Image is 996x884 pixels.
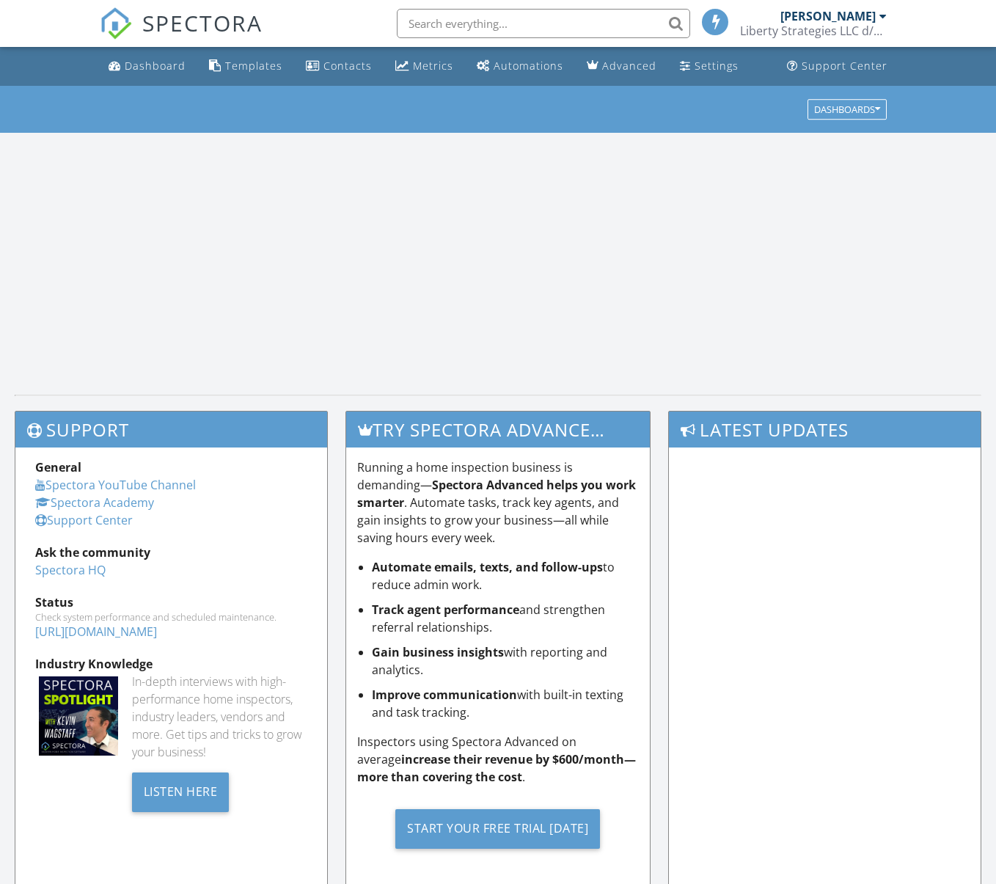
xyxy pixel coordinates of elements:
div: Advanced [602,59,656,73]
strong: Gain business insights [372,644,504,660]
li: to reduce admin work. [372,558,638,593]
strong: General [35,459,81,475]
img: Spectoraspolightmain [39,676,118,756]
a: Templates [203,53,288,80]
a: [URL][DOMAIN_NAME] [35,624,157,640]
div: Automations [494,59,563,73]
div: Industry Knowledge [35,655,307,673]
div: Check system performance and scheduled maintenance. [35,611,307,623]
a: Settings [674,53,744,80]
a: Support Center [35,512,133,528]
strong: increase their revenue by $600/month—more than covering the cost [357,751,636,785]
strong: Spectora Advanced helps you work smarter [357,477,636,511]
img: The Best Home Inspection Software - Spectora [100,7,132,40]
a: Contacts [300,53,378,80]
a: SPECTORA [100,20,263,51]
h3: Try spectora advanced [DATE] [346,412,649,448]
li: and strengthen referral relationships. [372,601,638,636]
div: Start Your Free Trial [DATE] [395,809,600,849]
a: Spectora YouTube Channel [35,477,196,493]
li: with reporting and analytics. [372,643,638,679]
a: Listen Here [132,783,230,799]
div: Support Center [802,59,887,73]
div: Metrics [413,59,453,73]
strong: Automate emails, texts, and follow-ups [372,559,603,575]
div: Ask the community [35,544,307,561]
span: SPECTORA [142,7,263,38]
a: Advanced [581,53,662,80]
div: [PERSON_NAME] [780,9,876,23]
div: In-depth interviews with high-performance home inspectors, industry leaders, vendors and more. Ge... [132,673,308,761]
a: Support Center [781,53,893,80]
h3: Support [15,412,327,448]
div: Dashboard [125,59,186,73]
div: Listen Here [132,772,230,812]
a: Dashboard [103,53,191,80]
div: Status [35,593,307,611]
p: Inspectors using Spectora Advanced on average . [357,733,638,786]
a: Automations (Basic) [471,53,569,80]
li: with built-in texting and task tracking. [372,686,638,721]
button: Dashboards [808,99,887,120]
div: Contacts [323,59,372,73]
a: Start Your Free Trial [DATE] [357,797,638,860]
div: Templates [225,59,282,73]
div: Dashboards [814,104,880,114]
a: Metrics [389,53,459,80]
div: Liberty Strategies LLC d/b/a Liberty Inspectors [740,23,887,38]
h3: Latest Updates [669,412,981,448]
div: Settings [695,59,739,73]
a: Spectora Academy [35,494,154,511]
strong: Improve communication [372,687,517,703]
strong: Track agent performance [372,602,519,618]
input: Search everything... [397,9,690,38]
a: Spectora HQ [35,562,106,578]
p: Running a home inspection business is demanding— . Automate tasks, track key agents, and gain ins... [357,459,638,547]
